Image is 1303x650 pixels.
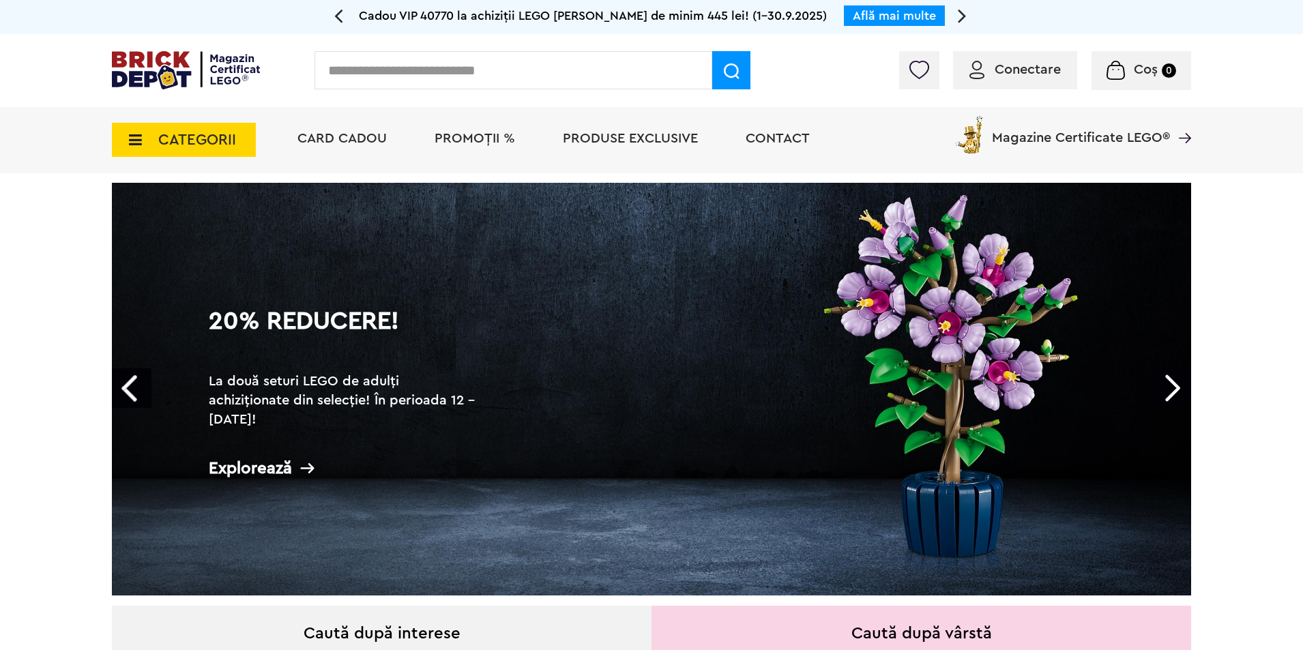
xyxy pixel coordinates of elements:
span: Magazine Certificate LEGO® [992,113,1170,145]
a: Produse exclusive [563,132,698,145]
small: 0 [1162,63,1176,78]
a: Prev [112,368,151,408]
a: 20% Reducere!La două seturi LEGO de adulți achiziționate din selecție! În perioada 12 - [DATE]!Ex... [112,183,1191,595]
span: Coș [1134,63,1158,76]
a: Next [1152,368,1191,408]
a: Card Cadou [297,132,387,145]
a: PROMOȚII % [435,132,515,145]
a: Magazine Certificate LEGO® [1170,113,1191,127]
a: Află mai multe [853,10,936,22]
a: Conectare [969,63,1061,76]
span: Cadou VIP 40770 la achiziții LEGO [PERSON_NAME] de minim 445 lei! (1-30.9.2025) [359,10,827,22]
span: Conectare [995,63,1061,76]
a: Contact [746,132,810,145]
h1: 20% Reducere! [209,309,482,358]
div: Explorează [209,460,482,477]
span: CATEGORII [158,132,236,147]
h2: La două seturi LEGO de adulți achiziționate din selecție! În perioada 12 - [DATE]! [209,372,482,429]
